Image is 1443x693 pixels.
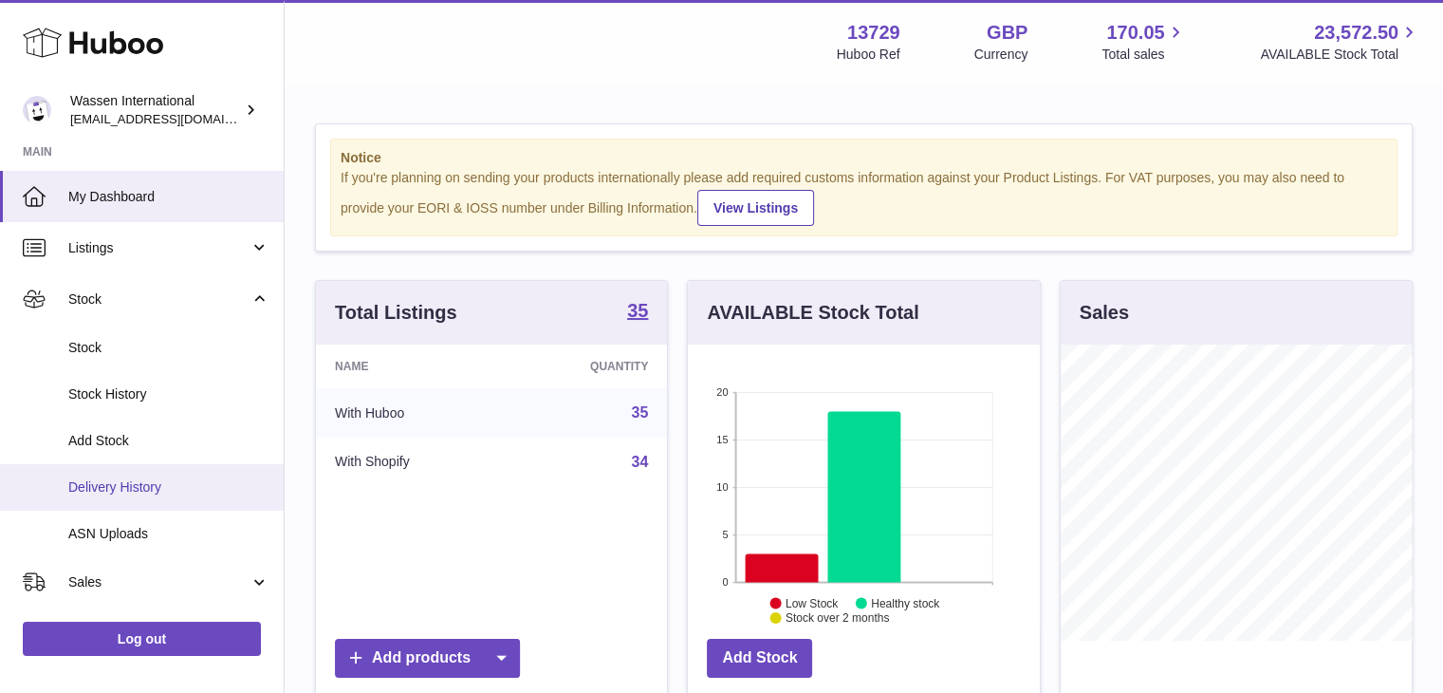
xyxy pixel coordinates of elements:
strong: Notice [341,149,1387,167]
text: Healthy stock [871,596,940,609]
th: Name [316,345,506,388]
a: 35 [627,301,648,324]
span: My Dashboard [68,188,269,206]
a: Add products [335,639,520,678]
strong: 35 [627,301,648,320]
text: 15 [717,434,729,445]
text: Stock over 2 months [786,611,889,625]
span: Stock [68,339,269,357]
a: Add Stock [707,639,812,678]
div: If you're planning on sending your products internationally please add required customs informati... [341,169,1387,226]
h3: AVAILABLE Stock Total [707,300,918,326]
a: 23,572.50 AVAILABLE Stock Total [1260,20,1420,64]
span: Stock [68,290,250,309]
strong: 13729 [847,20,900,46]
a: 35 [632,404,649,421]
text: 20 [717,386,729,398]
span: Delivery History [68,478,269,496]
div: Wassen International [70,92,241,128]
th: Quantity [506,345,668,388]
span: Add Stock [68,432,269,450]
td: With Shopify [316,438,506,487]
text: 0 [723,576,729,588]
span: Total sales [1101,46,1186,64]
text: Low Stock [786,596,839,609]
text: 5 [723,529,729,540]
a: 34 [632,454,649,470]
a: 170.05 Total sales [1101,20,1186,64]
text: 10 [717,481,729,493]
span: ASN Uploads [68,525,269,543]
span: Sales [68,573,250,591]
td: With Huboo [316,388,506,438]
h3: Sales [1080,300,1129,326]
span: 170.05 [1106,20,1164,46]
span: AVAILABLE Stock Total [1260,46,1420,64]
span: Listings [68,239,250,257]
span: [EMAIL_ADDRESS][DOMAIN_NAME] [70,111,279,126]
span: 23,572.50 [1314,20,1398,46]
div: Currency [974,46,1028,64]
img: internationalsupplychain@wassen.com [23,96,51,124]
div: Huboo Ref [837,46,900,64]
a: Log out [23,622,261,656]
a: View Listings [697,190,814,226]
h3: Total Listings [335,300,457,326]
strong: GBP [987,20,1027,46]
span: Stock History [68,385,269,403]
